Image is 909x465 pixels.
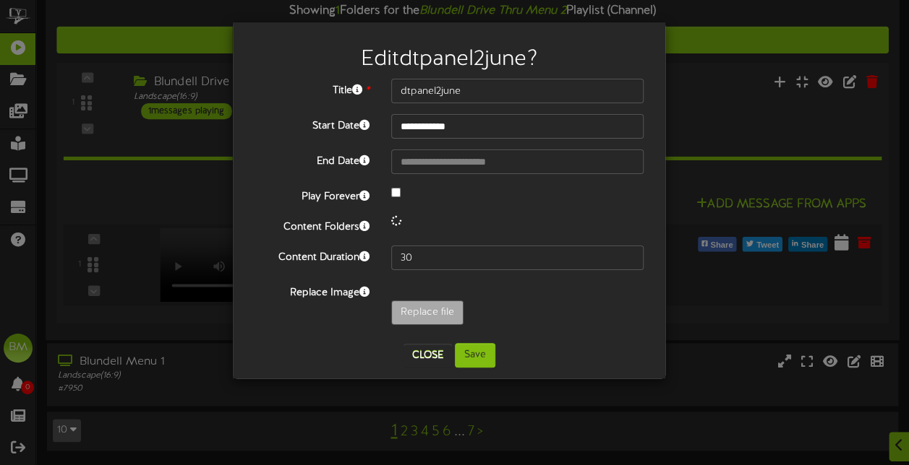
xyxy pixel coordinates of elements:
[255,48,644,71] h2: Edit dtpanel2june ?
[244,215,380,235] label: Content Folders
[404,344,452,367] button: Close
[244,79,380,98] label: Title
[244,281,380,300] label: Replace Image
[455,343,495,368] button: Save
[244,185,380,204] label: Play Forever
[391,245,644,270] input: 15
[391,79,644,103] input: Title
[244,149,380,169] label: End Date
[244,245,380,265] label: Content Duration
[244,114,380,134] label: Start Date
